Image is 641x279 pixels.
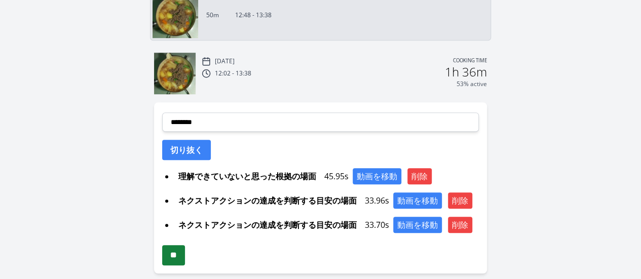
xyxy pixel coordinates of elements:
div: 33.70s [174,217,479,233]
div: 45.95s [174,168,479,184]
button: 削除 [448,192,472,209]
button: 動画を移動 [393,217,442,233]
p: [DATE] [215,57,235,65]
span: ネクストアクションの達成を判断する目安の場面 [174,217,361,233]
button: 動画を移動 [393,192,442,209]
h2: 1h 36m [445,66,487,78]
div: 33.96s [174,192,479,209]
p: 50m [206,11,219,19]
span: 理解できていないと思った根拠の場面 [174,168,320,184]
p: 12:02 - 13:38 [215,69,251,77]
button: 動画を移動 [353,168,401,184]
p: Cooking time [453,57,487,66]
span: ネクストアクションの達成を判断する目安の場面 [174,192,361,209]
p: 12:48 - 13:38 [235,11,272,19]
img: 250815034903_thumb.jpeg [154,53,196,94]
button: 削除 [407,168,432,184]
p: 53% active [457,80,487,88]
button: 切り抜く [162,140,211,160]
button: 削除 [448,217,472,233]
